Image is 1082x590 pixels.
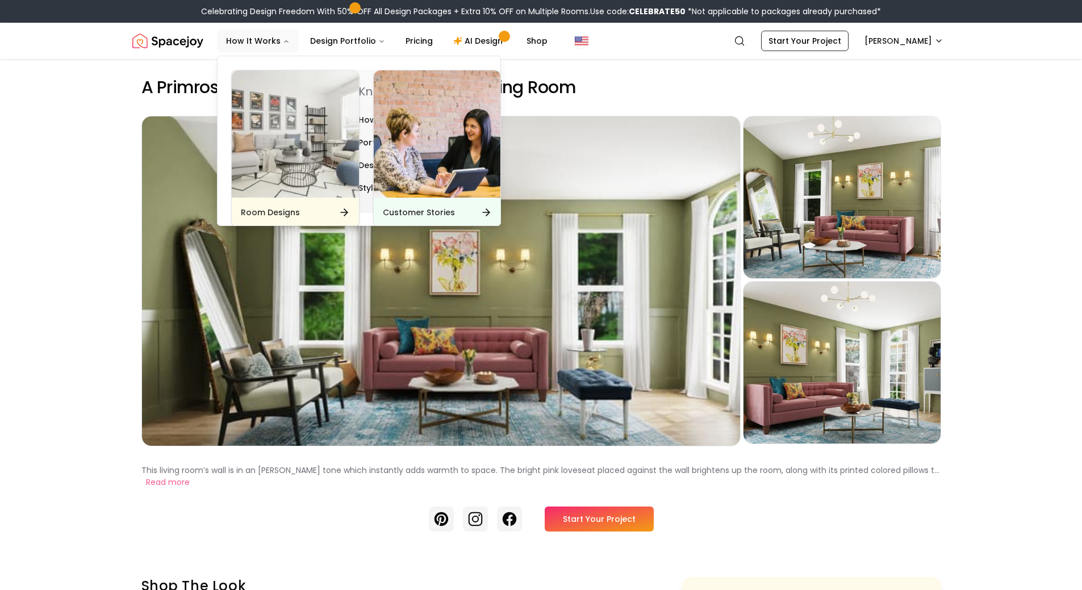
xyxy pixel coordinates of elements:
[218,56,799,241] div: Design Portfolio
[132,23,950,59] nav: Global
[383,207,455,218] h6: Customer Stories
[686,6,881,17] span: *Not applicable to packages already purchased*
[517,30,557,52] a: Shop
[301,30,394,52] button: Design Portfolio
[575,34,588,48] img: United States
[231,70,360,228] a: Room DesignsRoom Designs
[396,30,442,52] a: Pricing
[217,30,557,52] nav: Main
[232,70,359,198] img: Room Designs
[858,31,950,51] button: [PERSON_NAME]
[146,476,190,488] button: Read more
[374,70,501,198] img: Customer Stories
[545,507,654,532] a: Start Your Project
[629,6,686,17] b: CELEBRATE50
[217,30,299,52] button: How It Works
[141,77,941,98] h2: A Primrose Mirror Dominates This Eclectic Living Room
[132,30,203,52] a: Spacejoy
[132,30,203,52] img: Spacejoy Logo
[590,6,686,17] span: Use code:
[444,30,515,52] a: AI Design
[373,70,502,228] a: Customer StoriesCustomer Stories
[201,6,881,17] div: Celebrating Design Freedom With 50% OFF All Design Packages + Extra 10% OFF on Multiple Rooms.
[761,31,849,51] a: Start Your Project
[241,207,300,218] h6: Room Designs
[141,465,939,476] p: This living room’s wall is in an [PERSON_NAME] tone which instantly adds warmth to space. The bri...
